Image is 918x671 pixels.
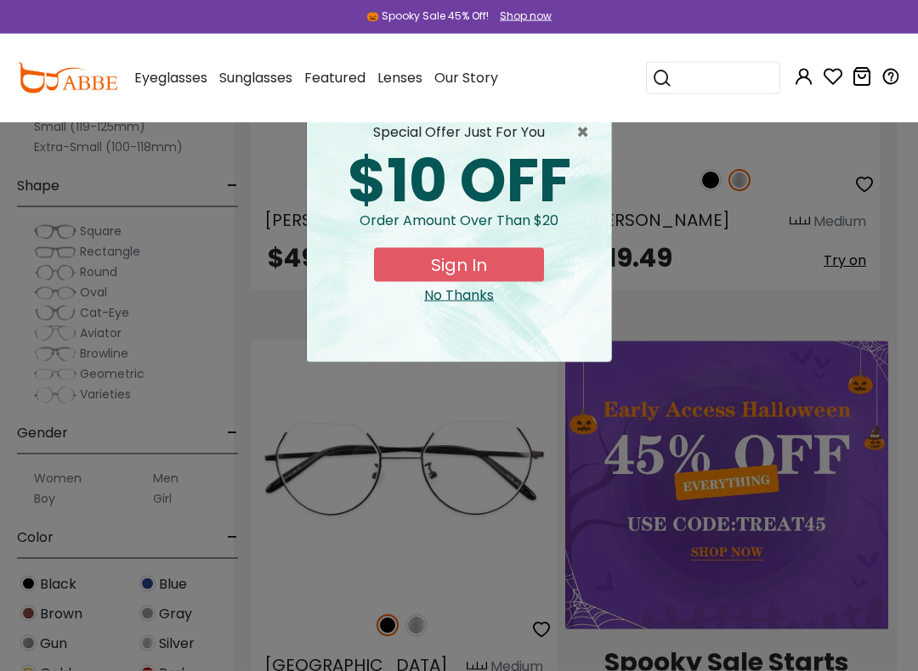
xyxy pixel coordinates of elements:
[434,68,498,87] span: Our Story
[320,122,598,143] div: special offer just for you
[219,68,292,87] span: Sunglasses
[374,248,544,282] button: Sign In
[576,122,598,143] button: Close
[134,68,207,87] span: Eyeglasses
[320,285,598,306] div: Close
[320,151,598,211] div: $10 OFF
[377,68,422,87] span: Lenses
[491,8,552,23] a: Shop now
[576,122,598,143] span: ×
[500,8,552,24] div: Shop now
[320,211,598,248] div: Order amount over than $20
[366,8,489,24] div: 🎃 Spooky Sale 45% Off!
[17,63,117,93] img: abbeglasses.com
[304,68,365,87] span: Featured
